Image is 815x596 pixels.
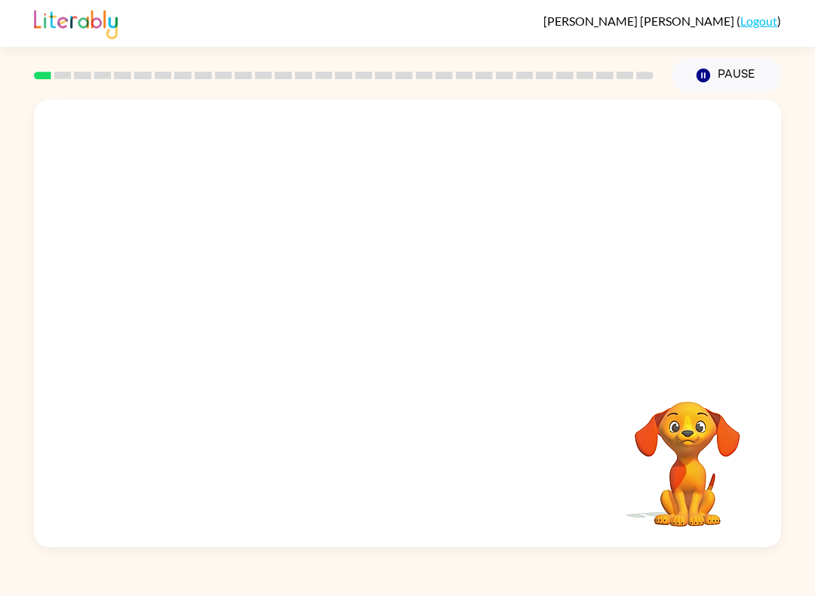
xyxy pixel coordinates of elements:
[543,14,737,28] span: [PERSON_NAME] [PERSON_NAME]
[612,378,763,529] video: Your browser must support playing .mp4 files to use Literably. Please try using another browser.
[34,6,118,39] img: Literably
[672,58,781,93] button: Pause
[543,14,781,28] div: ( )
[740,14,777,28] a: Logout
